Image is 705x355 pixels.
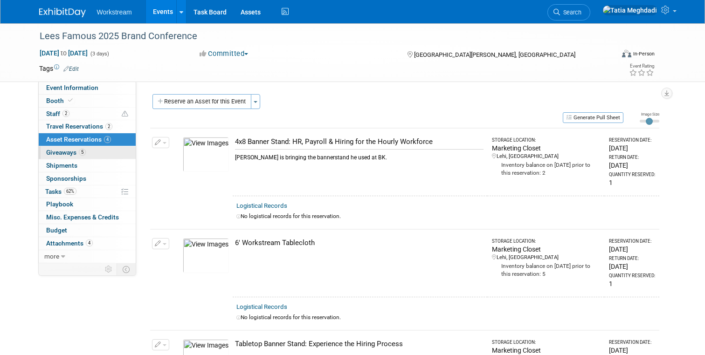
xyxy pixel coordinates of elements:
div: 4x8 Banner Stand: HR, Payroll & Hiring for the Hourly Workforce [235,137,484,147]
img: View Images [183,238,229,273]
div: Lehi, [GEOGRAPHIC_DATA] [492,153,601,160]
a: Asset Reservations4 [39,133,136,146]
span: 4 [104,136,111,143]
div: Return Date: [609,154,655,161]
span: Potential Scheduling Conflict -- at least one attendee is tagged in another overlapping event. [122,110,128,118]
span: 5 [79,149,86,156]
div: [DATE] [609,245,655,254]
div: [DATE] [609,346,655,355]
span: Budget [46,226,67,234]
button: Committed [196,49,252,59]
button: Generate Pull Sheet [563,112,623,123]
img: ExhibitDay [39,8,86,17]
span: Shipments [46,162,77,169]
span: more [44,253,59,260]
a: Search [547,4,590,20]
span: Attachments [46,239,93,247]
span: Booth [46,97,75,104]
a: Staff2 [39,108,136,120]
div: 1 [609,279,655,288]
span: to [59,49,68,57]
a: Sponsorships [39,172,136,185]
div: Quantity Reserved: [609,171,655,178]
span: [DATE] [DATE] [39,49,88,57]
span: Event Information [46,84,98,91]
div: Event Rating [629,64,654,68]
a: Travel Reservations2 [39,120,136,133]
div: Storage Location: [492,238,601,245]
span: Asset Reservations [46,136,111,143]
a: Event Information [39,82,136,94]
div: No logistical records for this reservation. [236,212,656,220]
div: Image Size [640,111,659,117]
div: [DATE] [609,143,655,153]
span: Tasks [45,188,76,195]
span: 2 [62,110,69,117]
div: Inventory balance on [DATE] prior to this reservation: 5 [492,261,601,278]
span: [GEOGRAPHIC_DATA][PERSON_NAME], [GEOGRAPHIC_DATA] [414,51,575,58]
div: Marketing Closet [492,346,601,355]
div: Lehi, [GEOGRAPHIC_DATA] [492,254,601,261]
a: more [39,250,136,263]
span: 4 [86,239,93,246]
div: [PERSON_NAME] is bringing the bannerstand he used at BK. [235,149,484,162]
a: Attachments4 [39,237,136,250]
a: Budget [39,224,136,237]
div: [DATE] [609,262,655,271]
div: Quantity Reserved: [609,273,655,279]
div: In-Person [633,50,655,57]
a: Booth [39,95,136,107]
div: 1 [609,178,655,187]
span: (3 days) [90,51,109,57]
span: Search [560,9,581,16]
a: Playbook [39,198,136,211]
img: Format-Inperson.png [622,50,631,57]
span: Giveaways [46,149,86,156]
a: Shipments [39,159,136,172]
div: Reservation Date: [609,238,655,245]
img: Tatia Meghdadi [602,5,657,15]
span: 62% [64,188,76,195]
div: 6' Workstream Tablecloth [235,238,484,248]
div: Reservation Date: [609,137,655,143]
div: [DATE] [609,161,655,170]
span: Playbook [46,200,73,208]
div: Storage Location: [492,339,601,346]
div: Reservation Date: [609,339,655,346]
td: Toggle Event Tabs [117,263,136,275]
a: Edit [63,66,79,72]
span: Misc. Expenses & Credits [46,213,119,221]
button: Reserve an Asset for this Event [152,94,251,109]
a: Logistical Records [236,303,287,310]
span: Sponsorships [46,175,86,182]
div: Storage Location: [492,137,601,143]
img: View Images [183,137,229,172]
div: Tabletop Banner Stand: Experience the Hiring Process [235,339,484,349]
i: Booth reservation complete [68,98,73,103]
div: Lees Famous 2025 Brand Conference [36,28,602,45]
a: Giveaways5 [39,146,136,159]
div: Event Format [564,48,655,62]
div: No logistical records for this reservation. [236,314,656,321]
a: Logistical Records [236,202,287,209]
span: 2 [105,123,112,130]
div: Marketing Closet [492,245,601,254]
span: Staff [46,110,69,117]
td: Personalize Event Tab Strip [101,263,117,275]
div: Inventory balance on [DATE] prior to this reservation: 2 [492,160,601,177]
td: Tags [39,64,79,73]
div: Return Date: [609,255,655,262]
a: Misc. Expenses & Credits [39,211,136,224]
span: Workstream [97,8,132,16]
a: Tasks62% [39,185,136,198]
div: Marketing Closet [492,143,601,153]
span: Travel Reservations [46,123,112,130]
